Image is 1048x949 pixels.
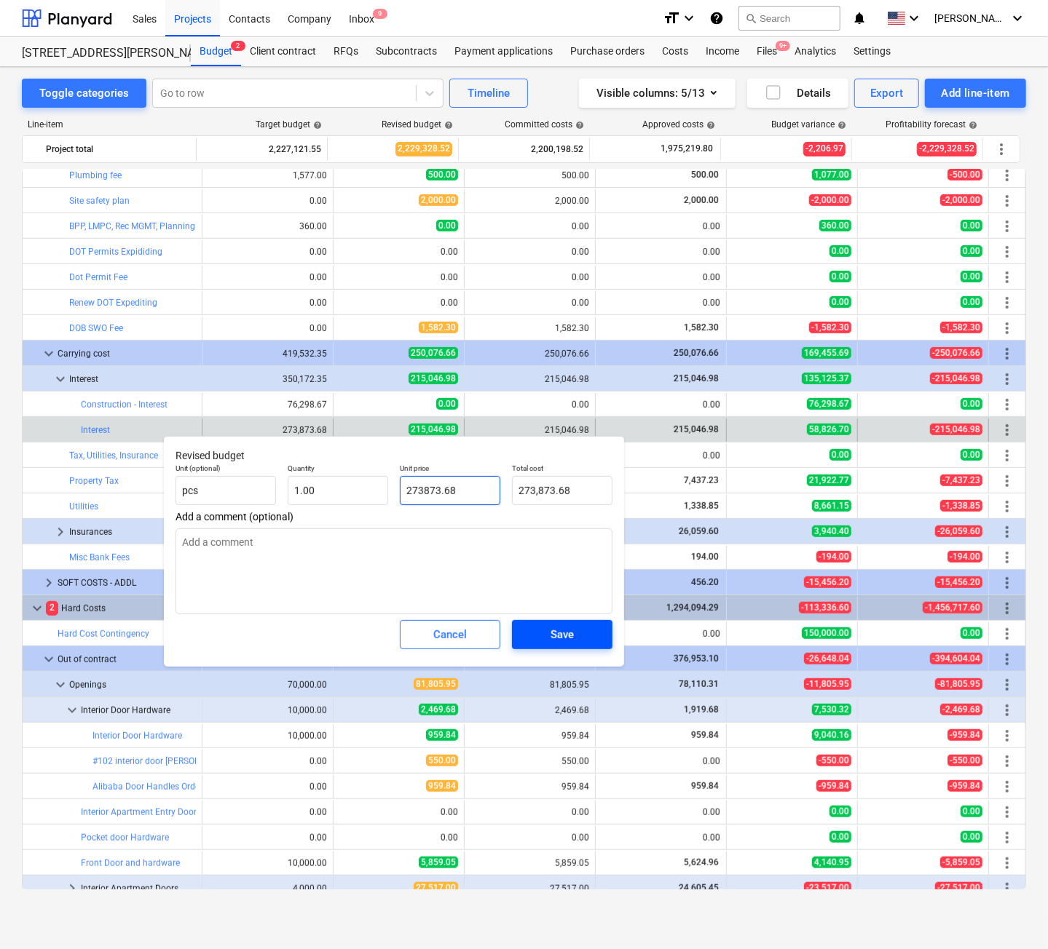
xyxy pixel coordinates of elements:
span: More actions [998,167,1016,184]
span: 500.00 [690,170,720,180]
div: Insurances [69,520,196,544]
a: Costs [653,37,697,66]
a: Budget2 [191,37,241,66]
div: Analytics [786,37,845,66]
span: 456.20 [690,577,720,587]
div: 0.00 [470,833,589,843]
div: 1,582.30 [470,323,589,333]
a: Subcontracts [367,37,446,66]
span: 7,530.32 [812,704,851,715]
span: 959.84 [690,781,720,791]
span: 1,582.30 [682,322,720,333]
span: 2,000.00 [682,195,720,205]
a: Payment applications [446,37,562,66]
a: Settings [845,37,899,66]
button: Save [512,620,612,649]
span: 1,919.68 [682,704,720,715]
div: 27,517.00 [470,884,589,894]
button: Toggle categories [22,79,146,108]
span: 26,059.60 [677,526,720,536]
i: notifications [852,9,867,27]
div: 0.00 [470,400,589,410]
span: 169,455.69 [802,347,851,359]
span: More actions [998,549,1016,566]
span: -2,206.97 [803,142,846,156]
span: Add a comment (optional) [176,511,612,523]
i: keyboard_arrow_down [1009,9,1026,27]
span: 8,661.15 [812,500,851,512]
span: 9 [373,9,387,19]
div: 0.00 [310,247,327,257]
i: keyboard_arrow_down [905,9,923,27]
span: keyboard_arrow_right [40,574,58,592]
a: Plumbing fee [69,170,122,180]
a: Renew DOT Expediting [69,298,157,308]
span: -215,046.98 [930,424,982,435]
div: 0.00 [441,833,458,843]
div: Openings [69,673,196,696]
a: Misc Bank Fees [69,552,130,563]
span: 1,582.30 [419,322,458,333]
span: 2,469.68 [419,704,458,715]
div: Profitability forecast [886,119,977,130]
span: -959.84 [947,780,982,792]
div: 81,805.95 [470,680,589,690]
div: 0.00 [310,833,327,843]
span: 1,975,219.80 [659,143,714,155]
span: More actions [998,625,1016,643]
div: 0.00 [310,272,327,282]
p: Total cost [512,464,612,476]
span: -113,336.60 [799,602,851,614]
span: More actions [998,345,1016,362]
span: 1,077.00 [812,169,851,180]
a: Files9+ [748,37,786,66]
div: 0.00 [310,323,327,333]
span: 250,076.66 [672,348,720,358]
div: 2,000.00 [470,196,589,206]
span: 2,229,328.52 [395,142,452,156]
div: Revised budget [382,119,453,130]
span: More actions [998,651,1016,668]
span: 0.00 [830,831,851,843]
div: 2,227,121.55 [202,138,321,161]
span: 250,076.66 [409,347,458,359]
span: help [310,121,322,130]
p: Unit price [400,464,500,476]
span: 0.00 [830,245,851,257]
span: -1,582.30 [940,322,982,333]
span: 9,040.16 [812,729,851,741]
span: help [441,121,453,130]
div: Line-item [22,119,197,130]
span: 5,859.05 [419,857,458,868]
span: -2,229,328.52 [917,142,977,156]
span: More actions [998,727,1016,744]
span: help [966,121,977,130]
span: More actions [998,447,1016,464]
span: More actions [998,498,1016,515]
span: 0.00 [961,449,982,461]
span: keyboard_arrow_down [63,702,81,719]
div: Files [748,37,786,66]
span: help [835,121,846,130]
span: 0.00 [961,806,982,817]
span: -27,517.00 [935,882,982,894]
div: 350,172.35 [208,374,327,384]
span: 135,125.37 [802,373,851,384]
span: -81,805.95 [935,678,982,690]
span: 376,953.10 [672,654,720,664]
span: More actions [998,778,1016,795]
div: 0.00 [441,247,458,257]
span: 4,140.95 [812,857,851,868]
div: 0.00 [602,807,720,817]
a: BPP, LMPC, Rec MGMT, Planning fees [69,221,213,231]
a: #102 interior door [PERSON_NAME] [92,756,232,766]
a: Front Door and hardware [81,858,180,868]
span: -959.84 [947,729,982,741]
a: Pocket door Hardware [81,833,169,843]
span: 0.00 [961,220,982,231]
div: 0.00 [310,196,327,206]
div: 0.00 [310,756,327,766]
span: help [704,121,715,130]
